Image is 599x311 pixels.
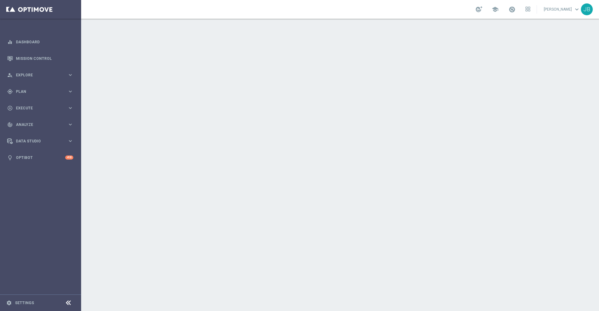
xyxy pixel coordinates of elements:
[16,123,67,127] span: Analyze
[492,6,499,13] span: school
[67,89,73,94] i: keyboard_arrow_right
[6,300,12,306] i: settings
[16,149,65,166] a: Optibot
[7,155,74,160] button: lightbulb Optibot +10
[7,89,67,94] div: Plan
[7,89,74,94] button: gps_fixed Plan keyboard_arrow_right
[65,155,73,160] div: +10
[7,122,13,127] i: track_changes
[7,72,13,78] i: person_search
[16,73,67,77] span: Explore
[7,105,13,111] i: play_circle_outline
[581,3,593,15] div: JB
[16,50,73,67] a: Mission Control
[7,138,67,144] div: Data Studio
[7,73,74,78] button: person_search Explore keyboard_arrow_right
[7,34,73,50] div: Dashboard
[7,106,74,111] button: play_circle_outline Execute keyboard_arrow_right
[16,106,67,110] span: Execute
[7,139,74,144] button: Data Studio keyboard_arrow_right
[16,139,67,143] span: Data Studio
[7,122,67,127] div: Analyze
[67,138,73,144] i: keyboard_arrow_right
[7,155,13,160] i: lightbulb
[67,105,73,111] i: keyboard_arrow_right
[67,72,73,78] i: keyboard_arrow_right
[7,50,73,67] div: Mission Control
[7,40,74,45] button: equalizer Dashboard
[7,89,13,94] i: gps_fixed
[7,105,67,111] div: Execute
[7,149,73,166] div: Optibot
[7,122,74,127] button: track_changes Analyze keyboard_arrow_right
[573,6,580,13] span: keyboard_arrow_down
[7,56,74,61] button: Mission Control
[15,301,34,305] a: Settings
[7,72,67,78] div: Explore
[16,34,73,50] a: Dashboard
[543,5,581,14] a: [PERSON_NAME]keyboard_arrow_down
[7,39,13,45] i: equalizer
[16,90,67,93] span: Plan
[67,122,73,127] i: keyboard_arrow_right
